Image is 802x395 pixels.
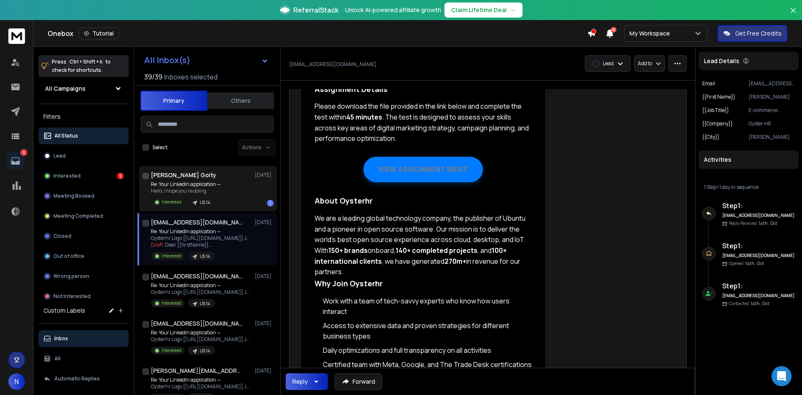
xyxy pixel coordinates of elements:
h1: [EMAIL_ADDRESS][DOMAIN_NAME] [151,272,243,280]
p: Hello, I hope you're doing [151,188,221,194]
h1: [EMAIL_ADDRESS][DOMAIN_NAME] [151,319,243,328]
p: Add to [638,60,652,67]
p: [DATE] [255,219,274,226]
p: US 14 [200,348,210,354]
p: Oysterhr Logo [[URL][DOMAIN_NAME]] JOIN OUR PROFESSIONAL TEAM Dear, Thank [151,235,251,242]
p: Wrong person [53,273,89,280]
button: Closed [38,228,129,245]
button: Others [207,92,274,110]
strong: 100+ international clients [315,246,508,266]
p: Closed [53,233,71,240]
div: Open Intercom Messenger [772,366,792,386]
p: Contacted [729,301,769,307]
p: Reply Received [729,220,777,227]
button: N [8,373,25,390]
p: Oysterhr Logo [[URL][DOMAIN_NAME]] JOIN OUR PROFESSIONAL TEAM Dear, Thank [151,289,251,296]
p: E-commerce Marketing Manager [749,107,795,114]
button: Reply [286,373,328,390]
p: US 14 [200,301,210,307]
button: Tutorial [79,28,119,39]
p: {{Company}} [702,120,733,127]
p: Re: Your LinkedIn application — [151,329,251,336]
button: Meeting Booked [38,188,129,204]
p: Opened [729,260,764,267]
span: Ctrl + Shift + k [68,57,104,66]
h1: [EMAIL_ADDRESS][DOMAIN_NAME] [151,218,243,227]
button: Meeting Completed [38,208,129,224]
li: Certified team with Meta, Google, and The Trade Desk certifications [323,359,532,370]
h3: Filters [38,111,129,122]
span: Draft: [151,241,164,248]
p: Meeting Booked [53,193,94,199]
span: 1 Step [704,183,716,191]
h3: Assignment Details [315,83,532,95]
button: All Campaigns [38,80,129,97]
p: Oysterhr Logo [[URL][DOMAIN_NAME]] JOIN OUR PROFESSIONAL TEAM Dear, Thank [151,383,251,390]
p: Lead [603,60,614,67]
div: | [704,184,794,191]
p: Inbox [54,335,68,342]
p: Re: Your LinkedIn application — [151,228,251,235]
div: 1 [267,200,274,206]
p: All Status [54,133,78,139]
button: Get Free Credits [718,25,787,42]
span: 50 [611,27,617,33]
h3: About Oysterhr [315,195,532,207]
li: Daily optimizations and full transparency on all activities [323,345,532,356]
button: Close banner [788,5,799,25]
p: Unlock AI-powered affiliate growth [345,6,441,14]
p: Meeting Completed [53,213,103,219]
button: All Status [38,127,129,144]
p: Interested [162,300,181,306]
p: Automatic Replies [54,375,100,382]
p: My Workspace [629,29,673,38]
h3: Why Join Oysterhr [315,278,532,290]
p: [PERSON_NAME] [749,94,795,100]
span: ReferralStack [293,5,338,15]
button: Inbox [38,330,129,347]
p: [DATE] [255,367,274,374]
p: Out of office [53,253,84,260]
label: Select [152,144,168,151]
li: Work with a team of tech-savvy experts who know how users interact [323,296,532,317]
button: Claim Lifetime Deal→ [444,3,523,18]
h6: Step 1 : [722,281,795,291]
p: Lead Details [704,57,739,65]
p: [EMAIL_ADDRESS][DOMAIN_NAME] [289,61,376,68]
p: Lead [53,153,66,159]
span: 14th, Oct [759,220,777,226]
span: 14th, Oct [751,301,769,306]
p: Interested [162,253,181,259]
div: 9 [117,173,124,179]
p: Email [702,80,715,87]
p: US 14 [200,199,210,206]
span: Dear {{firstName}}, ... [165,241,213,248]
span: → [510,6,516,14]
button: Out of office [38,248,129,265]
button: Not Interested [38,288,129,305]
span: 14th, Oct [745,260,764,266]
p: Get Free Credits [735,29,782,38]
p: {{City}} [702,134,719,140]
h1: All Inbox(s) [144,56,190,64]
button: All [38,350,129,367]
span: 39 / 39 [144,72,162,82]
h3: Inboxes selected [164,72,218,82]
p: Re: Your LinkedIn application — [151,377,251,383]
p: [PERSON_NAME] [749,134,795,140]
button: Primary [140,91,207,111]
span: 1 day in sequence [719,183,759,191]
h1: [PERSON_NAME][EMAIL_ADDRESS][DOMAIN_NAME] [151,367,243,375]
button: Automatic Replies [38,370,129,387]
button: Interested9 [38,168,129,184]
p: Press to check for shortcuts. [52,58,111,74]
p: [EMAIL_ADDRESS][DOMAIN_NAME] [749,80,795,87]
button: All Inbox(s) [137,52,275,69]
p: US 14 [200,253,210,260]
h6: [EMAIL_ADDRESS][DOMAIN_NAME] [722,293,795,299]
p: 9 [20,149,27,156]
button: Lead [38,148,129,164]
button: Wrong person [38,268,129,285]
strong: 140+ completed projects [396,246,477,255]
